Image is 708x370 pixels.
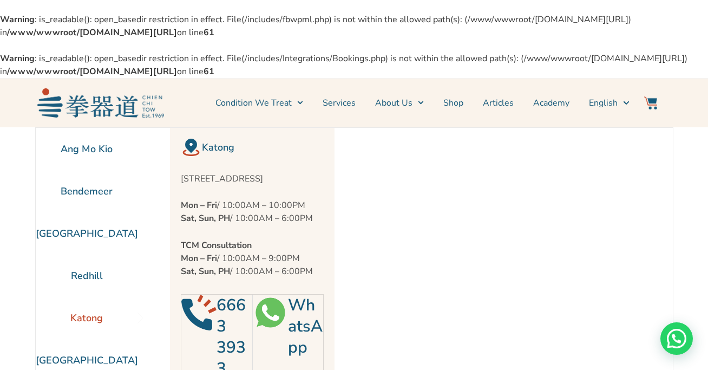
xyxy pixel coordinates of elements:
b: /www/wwwroot/[DOMAIN_NAME][URL] [7,66,177,77]
a: Condition We Treat [215,89,303,116]
a: Articles [483,89,514,116]
a: Academy [533,89,569,116]
p: / 10:00AM – 10:00PM / 10:00AM – 6:00PM [181,199,324,225]
strong: TCM Consultation Mon – Fri [181,239,252,264]
a: Shop [443,89,463,116]
nav: Menu [169,89,630,116]
p: [STREET_ADDRESS] [181,172,324,185]
b: 61 [204,66,214,77]
b: /www/wwwroot/[DOMAIN_NAME][URL] [7,27,177,38]
p: / 10:00AM – 9:00PM / 10:00AM – 6:00PM [181,239,324,278]
b: 61 [204,27,214,38]
a: Services [323,89,356,116]
strong: Sat, Sun, PH [181,265,230,277]
h2: Katong [202,140,324,155]
span: English [589,96,618,109]
a: WhatsApp [288,294,323,359]
a: About Us [375,89,424,116]
a: English [589,89,629,116]
img: Website Icon-03 [644,96,657,109]
strong: Sat, Sun, PH [181,212,230,224]
strong: Mon – Fri [181,199,217,211]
